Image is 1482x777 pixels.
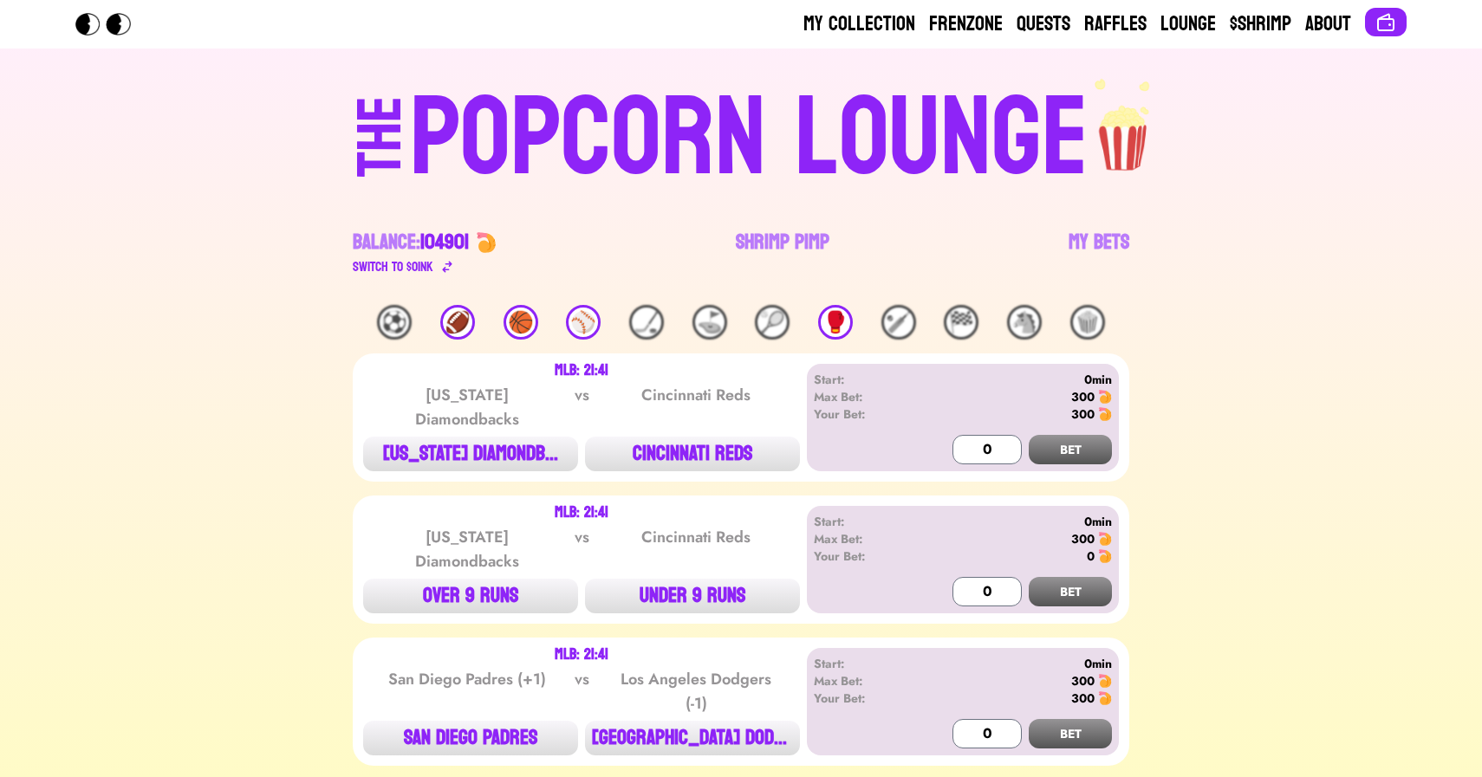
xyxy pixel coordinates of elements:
[75,13,145,36] img: Popcorn
[944,305,978,340] div: 🏁
[353,229,469,256] div: Balance:
[692,305,727,340] div: ⛳️
[1305,10,1351,38] a: About
[585,721,800,755] button: [GEOGRAPHIC_DATA] DODG...
[881,305,916,340] div: 🏏
[1098,674,1112,688] img: 🍤
[1017,10,1070,38] a: Quests
[814,371,913,388] div: Start:
[585,437,800,471] button: CINCINNATI REDS
[410,83,1089,194] div: POPCORN LOUNGE
[1098,390,1112,404] img: 🍤
[1069,229,1129,277] a: My Bets
[814,655,913,672] div: Start:
[380,383,555,431] div: [US_STATE] Diamondbacks
[814,547,913,565] div: Your Bet:
[363,437,578,471] button: [US_STATE] DIAMONDB...
[814,513,913,530] div: Start:
[1084,10,1147,38] a: Raffles
[380,525,555,573] div: [US_STATE] Diamondbacks
[571,525,593,573] div: vs
[555,364,608,378] div: MLB: 21:41
[929,10,1003,38] a: Frenzone
[1160,10,1216,38] a: Lounge
[1071,388,1095,405] div: 300
[1007,305,1042,340] div: 🐴
[736,229,829,277] a: Shrimp Pimp
[571,667,593,715] div: vs
[1071,672,1095,690] div: 300
[363,721,578,755] button: SAN DIEGO PADRES
[1071,690,1095,707] div: 300
[440,305,475,340] div: 🏈
[818,305,853,340] div: 🥊
[913,513,1112,530] div: 0min
[1098,407,1112,421] img: 🍤
[755,305,790,340] div: 🎾
[504,305,538,340] div: 🏀
[349,96,412,211] div: THE
[913,655,1112,672] div: 0min
[380,667,555,715] div: San Diego Padres (+1)
[1087,547,1095,565] div: 0
[814,690,913,707] div: Your Bet:
[1098,549,1112,563] img: 🍤
[363,579,578,613] button: OVER 9 RUNS
[377,305,412,340] div: ⚽️
[571,383,593,431] div: vs
[555,648,608,662] div: MLB: 21:41
[913,371,1112,388] div: 0min
[1070,305,1105,340] div: 🍿
[608,667,783,715] div: Los Angeles Dodgers (-1)
[814,405,913,423] div: Your Bet:
[585,579,800,613] button: UNDER 9 RUNS
[814,672,913,690] div: Max Bet:
[1375,12,1396,33] img: Connect wallet
[629,305,664,340] div: 🏒
[1071,405,1095,423] div: 300
[814,388,913,405] div: Max Bet:
[1029,719,1112,748] button: BET
[1098,532,1112,546] img: 🍤
[1089,76,1160,173] img: popcorn
[555,506,608,520] div: MLB: 21:41
[608,525,783,573] div: Cincinnati Reds
[1071,530,1095,547] div: 300
[1230,10,1291,38] a: $Shrimp
[1029,435,1112,464] button: BET
[803,10,915,38] a: My Collection
[353,256,433,277] div: Switch to $ OINK
[1029,577,1112,606] button: BET
[566,305,601,340] div: ⚾️
[814,530,913,547] div: Max Bet:
[608,383,783,431] div: Cincinnati Reds
[420,223,469,261] span: 104901
[207,76,1275,194] a: THEPOPCORN LOUNGEpopcorn
[1098,691,1112,705] img: 🍤
[476,232,497,253] img: 🍤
